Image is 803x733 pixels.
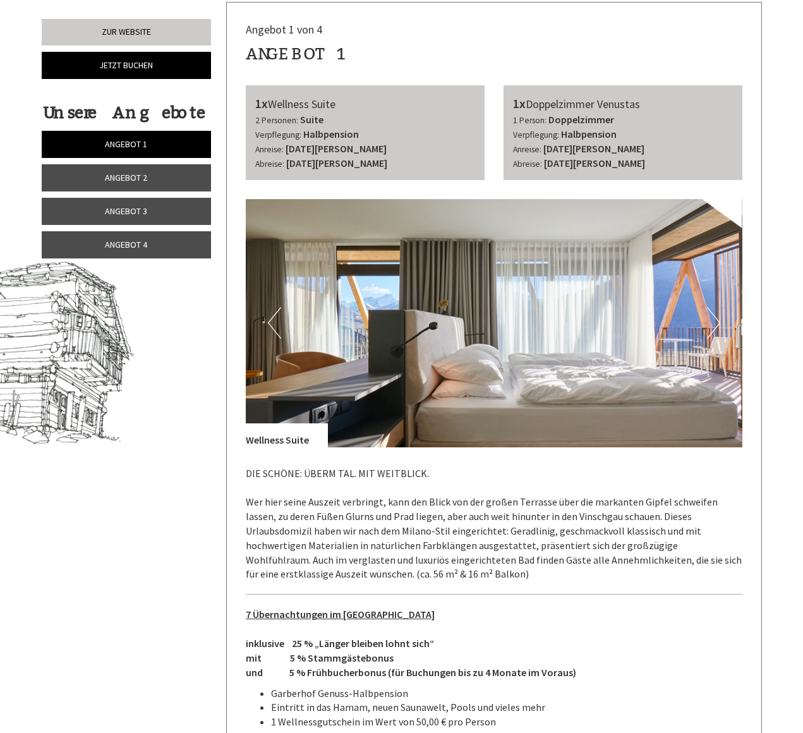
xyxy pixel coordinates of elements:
small: Verpflegung: [255,130,301,140]
div: Unsere Angebote [42,101,207,124]
span: Angebot 3 [105,205,147,217]
b: Halbpension [303,128,359,140]
li: 1 Wellnessgutschein im Wert von 50,00 € pro Person [271,715,742,729]
small: Abreise: [255,159,284,169]
a: Jetzt buchen [42,52,211,79]
span: Angebot 1 [105,138,147,150]
small: Abreise: [513,159,542,169]
b: [DATE][PERSON_NAME] [286,157,387,169]
a: Zur Website [42,19,211,45]
b: Suite [300,113,323,126]
small: Verpflegung: [513,130,559,140]
p: DIE SCHÖNE: ÜBERM TAL. MIT WEITBLICK. Wer hier seine Auszeit verbringt, kann den Blick von der gr... [246,466,742,582]
button: Previous [268,307,281,339]
b: Doppelzimmer [548,113,614,126]
small: Anreise: [255,144,284,155]
b: Halbpension [561,128,617,140]
small: 2 Personen: [255,115,298,126]
li: Eintritt in das Hamam, neuen Saunawelt, Pools und vieles mehr [271,700,742,715]
u: 7 Übernachtungen im [GEOGRAPHIC_DATA] [246,608,435,621]
small: Anreise: [513,144,541,155]
button: Next [707,307,720,339]
b: [DATE][PERSON_NAME] [286,142,387,155]
b: [DATE][PERSON_NAME] [543,142,644,155]
small: 1 Person: [513,115,546,126]
b: 1x [255,95,268,111]
div: Doppelzimmer Venustas [513,95,733,113]
div: Angebot 1 [246,42,347,66]
b: [DATE][PERSON_NAME] [544,157,645,169]
span: Angebot 4 [105,239,147,250]
div: Wellness Suite [246,423,328,447]
img: image [246,199,742,447]
div: Wellness Suite [255,95,475,113]
span: Angebot 2 [105,172,147,183]
span: Angebot 1 von 4 [246,22,322,37]
li: Garberhof Genuss-Halbpension [271,686,742,701]
strong: inklusive 25 % „Länger bleiben lohnt sich“ mit 5 % Stammgästebonus und 5 % Frühbucherbonus (für B... [246,637,576,679]
b: 1x [513,95,526,111]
